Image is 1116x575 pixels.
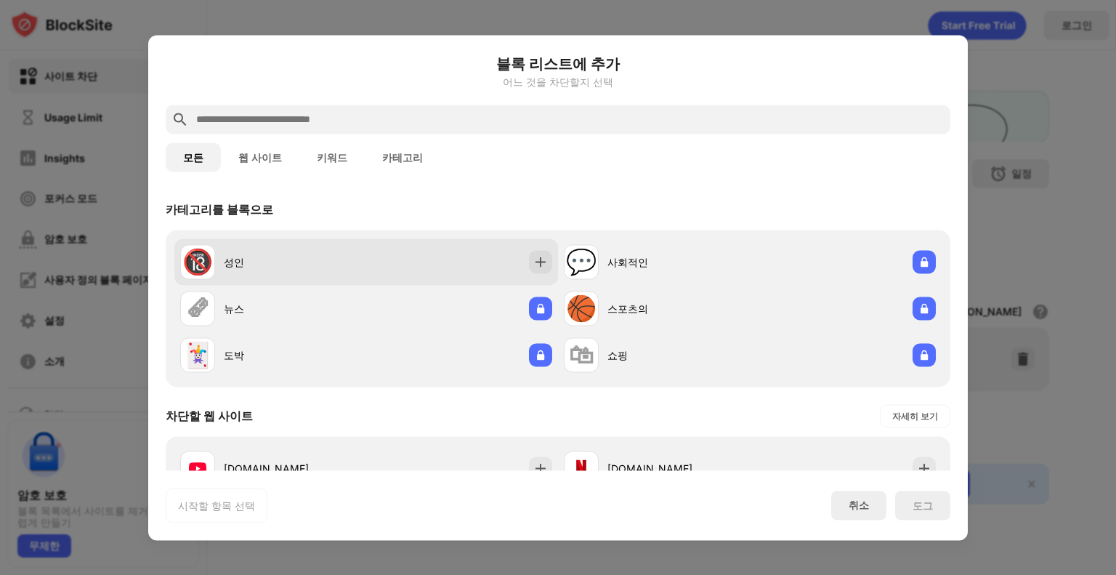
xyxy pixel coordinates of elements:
button: 웹 사이트 [221,142,299,172]
img: search.svg [171,110,189,128]
img: favicons [189,459,206,477]
div: 쇼핑 [607,347,750,363]
div: 차단할 웹 사이트 [166,408,253,424]
img: favicons [573,459,590,477]
div: 뉴스 [224,301,366,316]
div: 도그 [913,499,933,511]
div: 💬 [566,247,597,277]
div: 성인 [224,254,366,270]
div: [DOMAIN_NAME] [607,461,750,476]
div: [DOMAIN_NAME] [224,461,366,476]
div: 🏀 [566,294,597,323]
div: 취소 [849,499,869,512]
div: 카테고리를 블록으로 [166,201,273,217]
h6: 블록 리스트에 추가 [166,52,950,74]
button: 카테고리 [365,142,440,172]
div: 도박 [224,347,366,363]
div: 🗞 [185,294,210,323]
div: 사회적인 [607,254,750,270]
button: 모든 [166,142,221,172]
div: 시작할 항목 선택 [178,498,255,512]
div: 자세히 보기 [892,409,938,423]
div: 🃏 [182,340,213,370]
div: 어느 것을 차단할지 선택 [166,76,950,87]
div: 🛍 [569,340,594,370]
button: 키워드 [299,142,365,172]
div: 🔞 [182,247,213,277]
div: 스포츠의 [607,301,750,316]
